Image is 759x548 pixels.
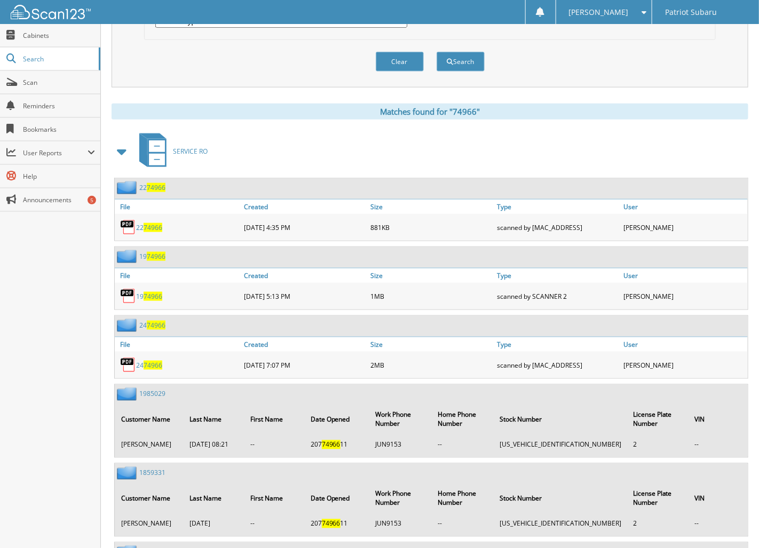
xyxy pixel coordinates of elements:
[115,200,241,214] a: File
[621,268,748,283] a: User
[112,104,748,120] div: Matches found for "74966"
[370,515,432,533] td: JUN9153
[147,252,165,261] span: 74966
[621,217,748,238] div: [PERSON_NAME]
[144,361,162,370] span: 74966
[628,515,689,533] td: 2
[115,337,241,352] a: File
[569,9,629,15] span: [PERSON_NAME]
[117,387,139,401] img: folder2.png
[116,483,183,514] th: Customer Name
[305,515,369,533] td: 207 11
[23,31,95,40] span: Cabinets
[621,285,748,307] div: [PERSON_NAME]
[376,52,424,72] button: Clear
[241,217,368,238] div: [DATE] 4:35 PM
[494,515,627,533] td: [US_VEHICLE_IDENTIFICATION_NUMBER]
[690,483,747,514] th: VIN
[116,515,183,533] td: [PERSON_NAME]
[665,9,717,15] span: Patriot Subaru
[494,404,627,435] th: Stock Number
[139,252,165,261] a: 1974966
[432,404,493,435] th: Home Phone Number
[495,337,621,352] a: Type
[241,268,368,283] a: Created
[147,183,165,192] span: 74966
[245,483,304,514] th: First Name
[23,195,95,204] span: Announcements
[494,436,627,454] td: [US_VEHICLE_IDENTIFICATION_NUMBER]
[495,285,621,307] div: scanned by SCANNER 2
[23,148,88,157] span: User Reports
[117,319,139,332] img: folder2.png
[241,337,368,352] a: Created
[136,223,162,232] a: 2274966
[117,250,139,263] img: folder2.png
[495,268,621,283] a: Type
[495,217,621,238] div: scanned by [MAC_ADDRESS]
[621,200,748,214] a: User
[116,436,183,454] td: [PERSON_NAME]
[136,361,162,370] a: 2474966
[494,483,627,514] th: Stock Number
[305,483,369,514] th: Date Opened
[245,404,304,435] th: First Name
[23,172,95,181] span: Help
[621,354,748,376] div: [PERSON_NAME]
[370,483,432,514] th: Work Phone Number
[144,292,162,301] span: 74966
[11,5,91,19] img: scan123-logo-white.svg
[495,200,621,214] a: Type
[690,515,747,533] td: --
[139,468,165,478] a: 1859331
[241,285,368,307] div: [DATE] 5:13 PM
[322,440,341,449] span: 74966
[133,130,208,172] a: SERVICE RO
[184,483,244,514] th: Last Name
[139,390,165,399] a: 1985029
[241,354,368,376] div: [DATE] 7:07 PM
[368,285,494,307] div: 1MB
[621,337,748,352] a: User
[120,219,136,235] img: PDF.png
[368,200,494,214] a: Size
[184,515,244,533] td: [DATE]
[370,436,432,454] td: JUN9153
[139,183,165,192] a: 2274966
[23,78,95,87] span: Scan
[23,125,95,134] span: Bookmarks
[88,196,96,204] div: 5
[432,436,493,454] td: --
[184,404,244,435] th: Last Name
[120,288,136,304] img: PDF.png
[23,101,95,110] span: Reminders
[305,436,369,454] td: 207 11
[368,337,494,352] a: Size
[690,436,747,454] td: --
[628,436,689,454] td: 2
[115,268,241,283] a: File
[184,436,244,454] td: [DATE] 08:21
[245,515,304,533] td: --
[136,292,162,301] a: 1974966
[305,404,369,435] th: Date Opened
[690,404,747,435] th: VIN
[23,54,93,63] span: Search
[120,357,136,373] img: PDF.png
[241,200,368,214] a: Created
[144,223,162,232] span: 74966
[432,515,493,533] td: --
[368,354,494,376] div: 2MB
[368,268,494,283] a: Size
[173,147,208,156] span: SERVICE RO
[322,519,341,528] span: 74966
[628,404,689,435] th: License Plate Number
[117,466,139,480] img: folder2.png
[437,52,485,72] button: Search
[706,497,759,548] div: Chat Widget
[147,321,165,330] span: 74966
[432,483,493,514] th: Home Phone Number
[117,181,139,194] img: folder2.png
[368,217,494,238] div: 881KB
[628,483,689,514] th: License Plate Number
